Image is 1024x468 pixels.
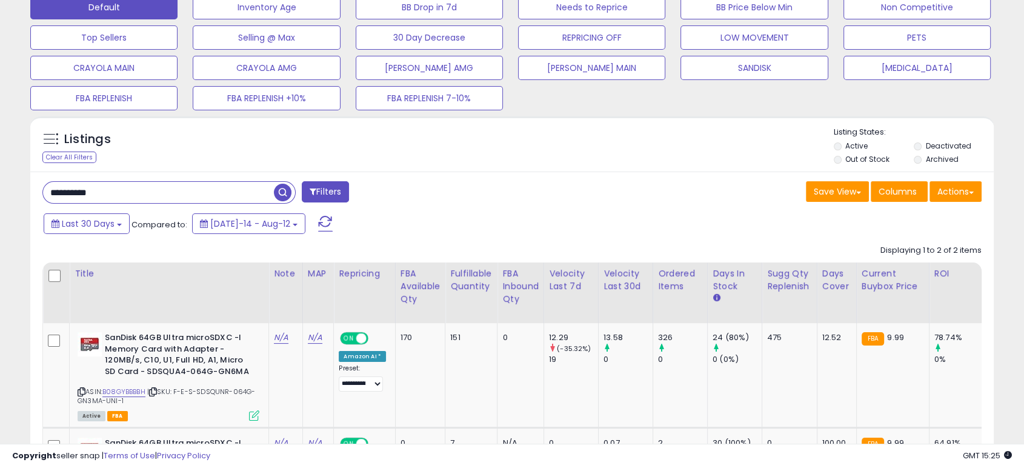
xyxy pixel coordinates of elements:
div: 30 (100%) [713,438,762,449]
a: Privacy Policy [157,450,210,461]
div: 0 [401,438,436,449]
span: ON [341,439,356,449]
b: SanDisk 64GB Ultra microSDXC -I Memory Card with Adapter - 120MB/s, C10, U1, Full HD, A1, Micro S... [105,332,252,380]
img: 31EgEtAZ0FL._SL40_.jpg [78,438,102,462]
button: Filters [302,181,349,202]
p: Listing States: [834,127,994,138]
div: 2 [658,438,707,449]
span: Columns [879,186,917,198]
div: ROI [934,267,979,280]
button: FBA REPLENISH [30,86,178,110]
small: Days In Stock. [713,293,720,304]
div: seller snap | | [12,450,210,462]
div: Note [274,267,298,280]
label: Deactivated [926,141,971,151]
small: FBA [862,438,884,451]
div: 0% [934,354,983,365]
label: Archived [926,154,959,164]
button: FBA REPLENISH +10% [193,86,340,110]
div: 326 [658,332,707,343]
button: [PERSON_NAME] AMG [356,56,503,80]
a: N/A [308,437,322,449]
button: Columns [871,181,928,202]
div: Velocity Last 30d [603,267,648,293]
a: N/A [274,437,288,449]
img: 31EgEtAZ0FL._SL40_.jpg [78,332,102,356]
button: [MEDICAL_DATA] [843,56,991,80]
div: ASIN: [78,332,259,420]
span: Compared to: [131,219,187,230]
button: CRAYOLA MAIN [30,56,178,80]
span: OFF [367,333,386,344]
div: 12.29 [549,332,598,343]
a: N/A [274,332,288,344]
div: 0 [502,332,534,343]
div: FBA Available Qty [401,267,440,306]
div: 0 [603,354,653,365]
div: 78.74% [934,332,983,343]
span: 9.99 [887,437,904,449]
div: 0 [549,438,598,449]
button: REPRICING OFF [518,25,665,50]
button: [PERSON_NAME] MAIN [518,56,665,80]
button: Last 30 Days [44,213,130,234]
div: Amazon AI * [339,351,386,362]
div: 19 [549,354,598,365]
div: 24 (80%) [713,332,762,343]
button: FBA REPLENISH 7-10% [356,86,503,110]
small: (-35.32%) [557,344,591,353]
div: 13.58 [603,332,653,343]
button: [DATE]-14 - Aug-12 [192,213,305,234]
h5: Listings [64,131,111,148]
div: 170 [401,332,436,343]
div: Velocity Last 7d [549,267,593,293]
div: 0 [767,438,808,449]
a: N/A [308,332,322,344]
small: FBA [862,332,884,346]
div: Current Buybox Price [862,267,924,293]
div: 475 [767,332,808,343]
label: Active [845,141,868,151]
div: 7 [450,438,488,449]
div: 0.07 [603,438,653,449]
button: Save View [806,181,869,202]
strong: Copyright [12,450,56,461]
th: Please note that this number is a calculation based on your required days of coverage and your ve... [762,262,817,323]
a: B08GYBBBBH [102,387,145,397]
button: LOW MOVEMENT [680,25,828,50]
div: Days In Stock [713,267,757,293]
button: Actions [929,181,982,202]
span: Last 30 Days [62,218,115,230]
div: 100.00 [822,438,847,449]
span: 9.99 [887,332,904,343]
span: [DATE]-14 - Aug-12 [210,218,290,230]
button: PETS [843,25,991,50]
div: 0 [658,354,707,365]
div: FBA inbound Qty [502,267,539,306]
div: 0 (0%) [713,354,762,365]
span: | SKU: F-E-S-SDSQUNR-064G-GN3MA-UNI-1 [78,387,255,405]
div: Displaying 1 to 2 of 2 items [880,245,982,256]
div: MAP [308,267,328,280]
div: Ordered Items [658,267,702,293]
div: Preset: [339,364,386,392]
button: 30 Day Decrease [356,25,503,50]
span: 2025-09-12 15:25 GMT [963,450,1012,461]
span: All listings currently available for purchase on Amazon [78,411,105,421]
button: CRAYOLA AMG [193,56,340,80]
span: FBA [107,411,128,421]
div: Days Cover [822,267,851,293]
div: Fulfillable Quantity [450,267,492,293]
a: Terms of Use [104,450,155,461]
label: Out of Stock [845,154,889,164]
div: N/A [502,438,534,449]
div: 64.91% [934,438,983,449]
div: Clear All Filters [42,152,96,163]
div: Title [75,267,264,280]
button: Selling @ Max [193,25,340,50]
button: Top Sellers [30,25,178,50]
span: ON [341,333,356,344]
div: 12.52 [822,332,847,343]
div: 151 [450,332,488,343]
div: Repricing [339,267,390,280]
